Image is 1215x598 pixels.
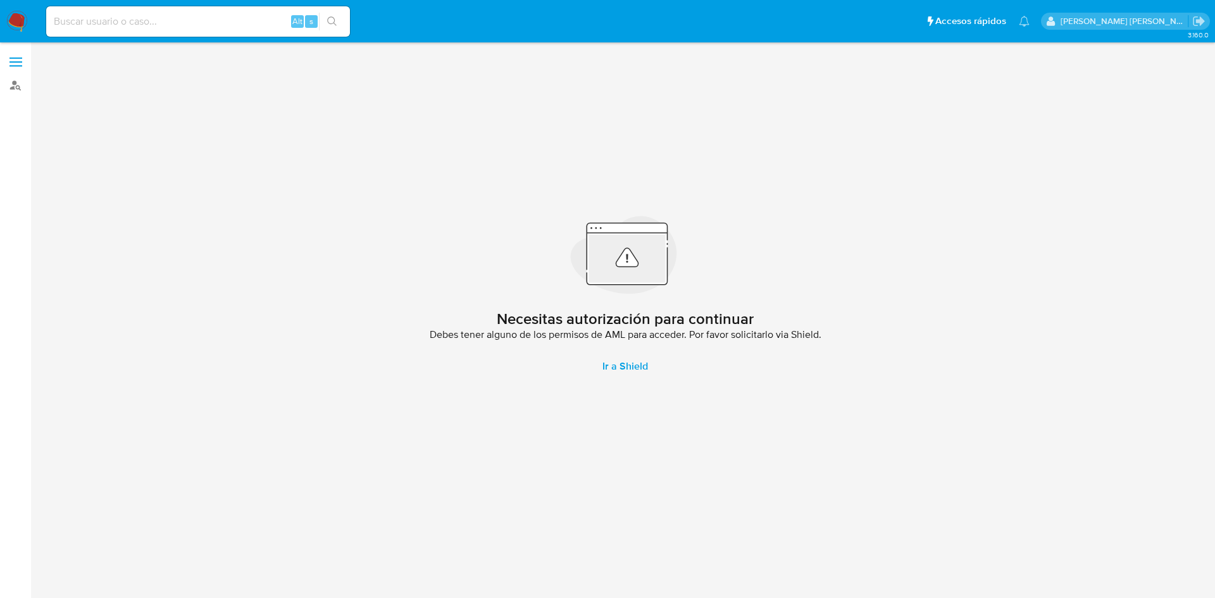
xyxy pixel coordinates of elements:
input: Buscar usuario o caso... [46,13,350,30]
a: Notificaciones [1019,16,1030,27]
a: Ir a Shield [587,351,663,382]
span: s [309,15,313,27]
p: ext_jesssali@mercadolibre.com.mx [1061,15,1188,27]
a: Salir [1192,15,1206,28]
span: Ir a Shield [602,351,648,382]
span: Accesos rápidos [935,15,1006,28]
span: Debes tener alguno de los permisos de AML para acceder. Por favor solicitarlo via Shield. [430,328,821,341]
button: search-icon [319,13,345,30]
span: Alt [292,15,302,27]
h2: Necesitas autorización para continuar [497,309,754,328]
